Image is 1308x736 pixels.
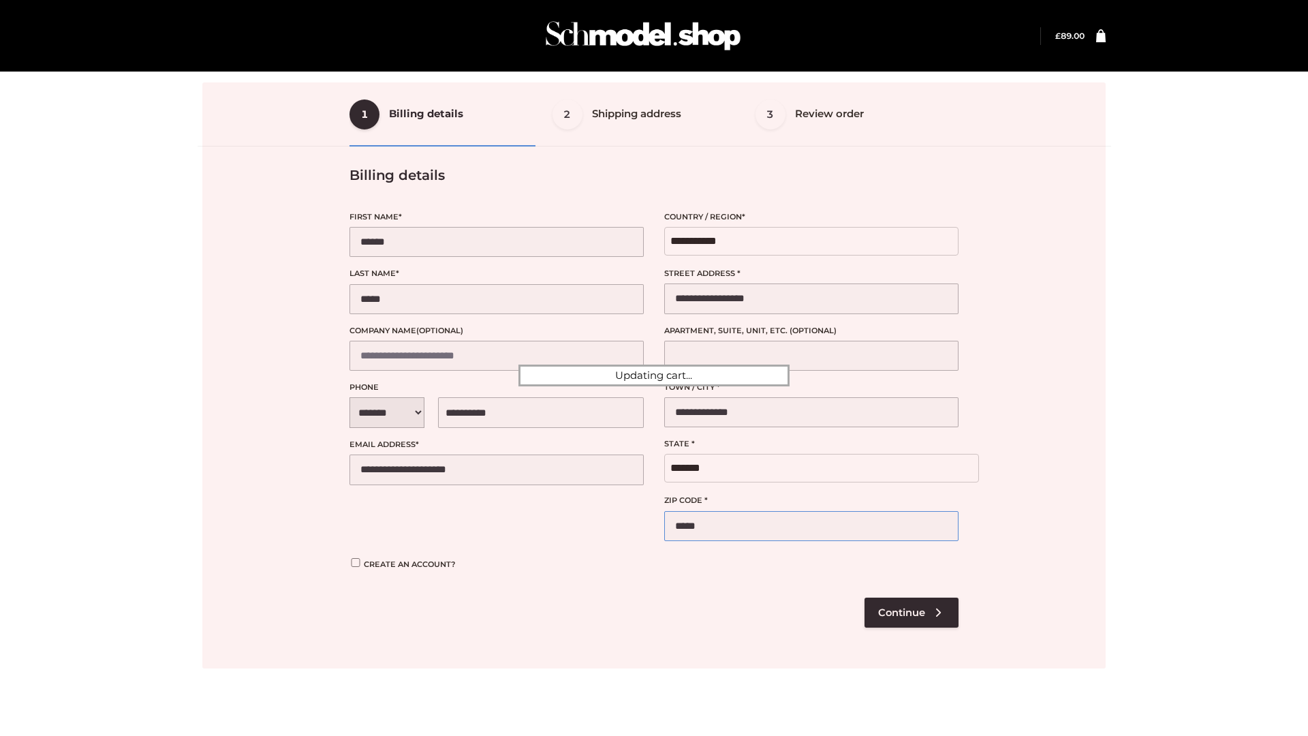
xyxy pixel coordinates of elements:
bdi: 89.00 [1055,31,1085,41]
span: £ [1055,31,1061,41]
a: £89.00 [1055,31,1085,41]
div: Updating cart... [518,365,790,386]
img: Schmodel Admin 964 [541,9,745,63]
